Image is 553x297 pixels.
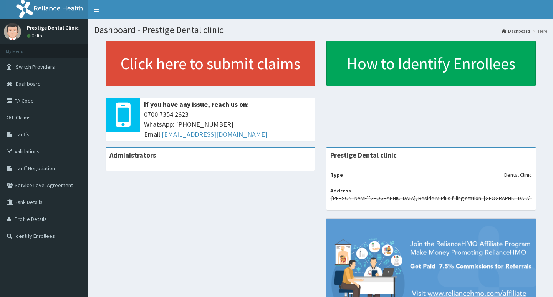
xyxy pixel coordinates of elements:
a: Click here to submit claims [106,41,315,86]
p: Prestige Dental Clinic [27,25,79,30]
b: Administrators [109,151,156,159]
a: How to Identify Enrollees [326,41,536,86]
p: Dental Clinic [504,171,532,179]
b: Type [330,171,343,178]
img: User Image [4,23,21,40]
strong: Prestige Dental clinic [330,151,397,159]
span: Switch Providers [16,63,55,70]
span: Tariffs [16,131,30,138]
b: If you have any issue, reach us on: [144,100,249,109]
span: 0700 7354 2623 WhatsApp: [PHONE_NUMBER] Email: [144,110,311,139]
a: [EMAIL_ADDRESS][DOMAIN_NAME] [162,130,267,139]
span: Tariff Negotiation [16,165,55,172]
h1: Dashboard - Prestige Dental clinic [94,25,547,35]
li: Here [531,28,547,34]
b: Address [330,187,351,194]
p: [PERSON_NAME][GEOGRAPHIC_DATA], Beside M-Plus filling station, [GEOGRAPHIC_DATA]. [331,194,532,202]
span: Dashboard [16,80,41,87]
span: Claims [16,114,31,121]
a: Online [27,33,45,38]
a: Dashboard [502,28,530,34]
